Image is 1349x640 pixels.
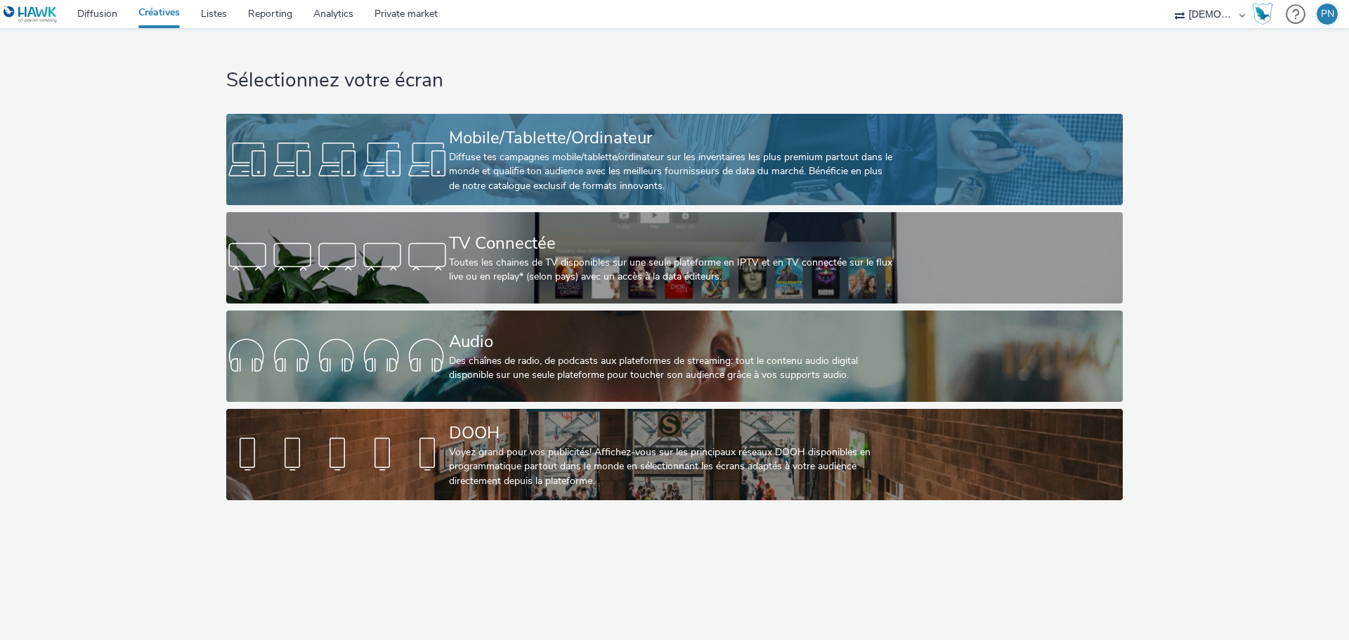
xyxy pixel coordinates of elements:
a: Hawk Academy [1252,3,1279,25]
div: Mobile/Tablette/Ordinateur [449,126,894,150]
div: TV Connectée [449,231,894,256]
img: Hawk Academy [1252,3,1273,25]
a: AudioDes chaînes de radio, de podcasts aux plateformes de streaming: tout le contenu audio digita... [226,311,1122,402]
div: DOOH [449,421,894,445]
div: Des chaînes de radio, de podcasts aux plateformes de streaming: tout le contenu audio digital dis... [449,354,894,383]
h1: Sélectionnez votre écran [226,67,1122,94]
img: undefined Logo [4,6,58,23]
div: Voyez grand pour vos publicités! Affichez-vous sur les principaux réseaux DOOH disponibles en pro... [449,445,894,488]
a: Mobile/Tablette/OrdinateurDiffuse tes campagnes mobile/tablette/ordinateur sur les inventaires le... [226,114,1122,205]
a: TV ConnectéeToutes les chaines de TV disponibles sur une seule plateforme en IPTV et en TV connec... [226,212,1122,303]
a: DOOHVoyez grand pour vos publicités! Affichez-vous sur les principaux réseaux DOOH disponibles en... [226,409,1122,500]
div: PN [1321,4,1334,25]
div: Diffuse tes campagnes mobile/tablette/ordinateur sur les inventaires les plus premium partout dan... [449,150,894,193]
div: Toutes les chaines de TV disponibles sur une seule plateforme en IPTV et en TV connectée sur le f... [449,256,894,285]
div: Audio [449,329,894,354]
